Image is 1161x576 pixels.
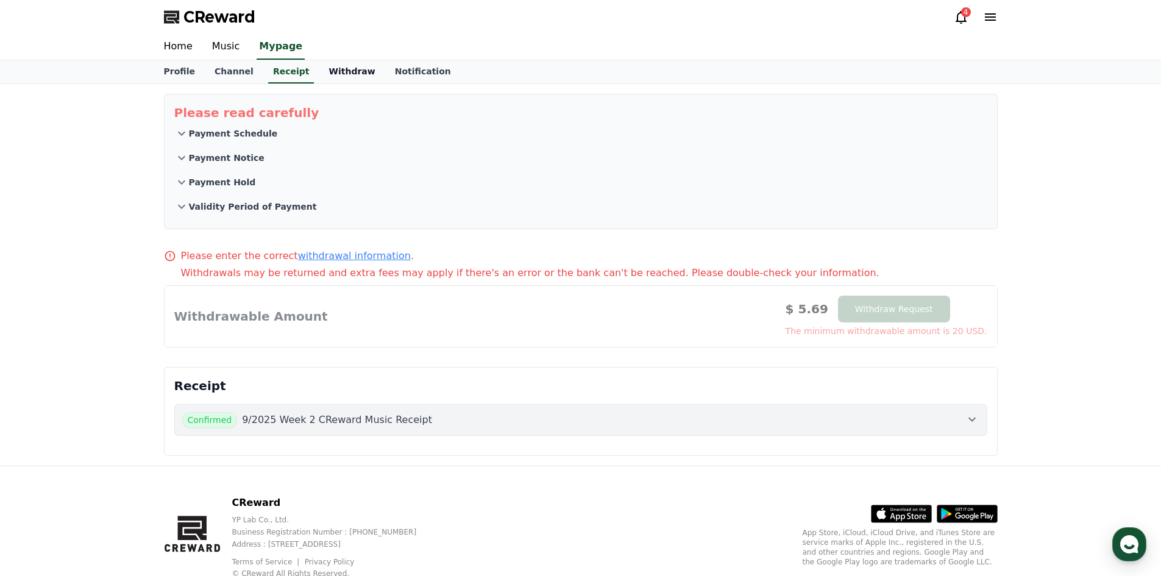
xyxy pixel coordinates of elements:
p: Payment Hold [189,176,256,188]
a: Mypage [257,34,305,60]
a: Home [154,34,202,60]
a: 4 [954,10,968,24]
p: Payment Schedule [189,127,278,140]
button: Confirmed 9/2025 Week 2 CReward Music Receipt [174,404,987,436]
p: Payment Notice [189,152,265,164]
a: Privacy Policy [305,558,355,566]
a: withdrawal information [298,250,411,261]
a: Messages [80,386,157,417]
p: Withdrawals may be returned and extra fees may apply if there's an error or the bank can't be rea... [181,266,998,280]
span: Confirmed [182,412,238,428]
a: Terms of Service [232,558,301,566]
p: Validity Period of Payment [189,201,317,213]
button: Validity Period of Payment [174,194,987,219]
p: Address : [STREET_ADDRESS] [232,539,436,549]
div: 4 [961,7,971,17]
button: Payment Schedule [174,121,987,146]
span: CReward [183,7,255,27]
p: YP Lab Co., Ltd. [232,515,436,525]
span: Home [31,405,52,414]
a: Withdraw [319,60,385,84]
p: CReward [232,496,436,510]
p: Business Registration Number : [PHONE_NUMBER] [232,527,436,537]
a: Channel [205,60,263,84]
p: App Store, iCloud, iCloud Drive, and iTunes Store are service marks of Apple Inc., registered in ... [803,528,998,567]
a: CReward [164,7,255,27]
p: Please enter the correct . [181,249,414,263]
p: 9/2025 Week 2 CReward Music Receipt [242,413,432,427]
a: Notification [385,60,461,84]
button: Payment Hold [174,170,987,194]
a: Receipt [268,60,314,84]
a: Profile [154,60,205,84]
span: Settings [180,405,210,414]
span: Messages [101,405,137,415]
a: Home [4,386,80,417]
button: Payment Notice [174,146,987,170]
p: Receipt [174,377,987,394]
a: Music [202,34,250,60]
a: Settings [157,386,234,417]
p: Please read carefully [174,104,987,121]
